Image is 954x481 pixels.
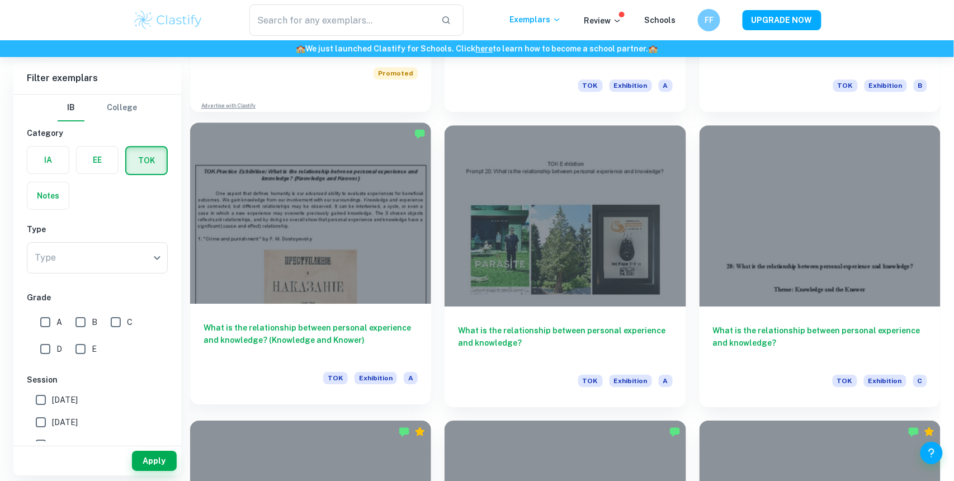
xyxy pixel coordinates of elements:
[908,426,919,437] img: Marked
[27,223,168,235] h6: Type
[833,79,858,92] span: TOK
[52,394,78,406] span: [DATE]
[374,67,418,79] span: Promoted
[865,79,907,92] span: Exhibition
[703,14,716,26] h6: FF
[92,316,97,328] span: B
[669,426,681,437] img: Marked
[133,9,204,31] img: Clastify logo
[58,95,137,121] div: Filter type choice
[659,375,673,387] span: A
[700,125,941,407] a: What is the relationship between personal experience and knowledge?TOKExhibitionC
[578,375,603,387] span: TOK
[644,16,676,25] a: Schools
[584,15,622,27] p: Review
[509,13,561,26] p: Exemplars
[27,182,69,209] button: Notes
[249,4,432,36] input: Search for any exemplars...
[414,128,426,139] img: Marked
[92,343,97,355] span: E
[56,316,62,328] span: A
[27,147,69,173] button: IA
[132,451,177,471] button: Apply
[52,416,78,428] span: [DATE]
[458,324,672,361] h6: What is the relationship between personal experience and knowledge?
[610,79,652,92] span: Exhibition
[914,79,927,92] span: B
[743,10,821,30] button: UPGRADE NOW
[659,79,673,92] span: A
[201,102,256,110] a: Advertise with Clastify
[610,375,652,387] span: Exhibition
[578,79,603,92] span: TOK
[127,316,133,328] span: C
[190,125,431,407] a: What is the relationship between personal experience and knowledge? (Knowledge and Knower)TOKExhi...
[126,147,167,174] button: TOK
[355,372,397,384] span: Exhibition
[649,44,658,53] span: 🏫
[399,426,410,437] img: Marked
[445,125,686,407] a: What is the relationship between personal experience and knowledge?TOKExhibitionA
[476,44,493,53] a: here
[323,372,348,384] span: TOK
[27,127,168,139] h6: Category
[404,372,418,384] span: A
[698,9,720,31] button: FF
[13,63,181,94] h6: Filter exemplars
[833,375,857,387] span: TOK
[27,374,168,386] h6: Session
[56,343,62,355] span: D
[924,426,935,437] div: Premium
[52,438,78,451] span: [DATE]
[296,44,306,53] span: 🏫
[27,291,168,304] h6: Grade
[414,426,426,437] div: Premium
[2,43,952,55] h6: We just launched Clastify for Schools. Click to learn how to become a school partner.
[920,442,943,464] button: Help and Feedback
[77,147,118,173] button: EE
[864,375,906,387] span: Exhibition
[204,322,418,359] h6: What is the relationship between personal experience and knowledge? (Knowledge and Knower)
[913,375,927,387] span: C
[58,95,84,121] button: IB
[713,324,927,361] h6: What is the relationship between personal experience and knowledge?
[107,95,137,121] button: College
